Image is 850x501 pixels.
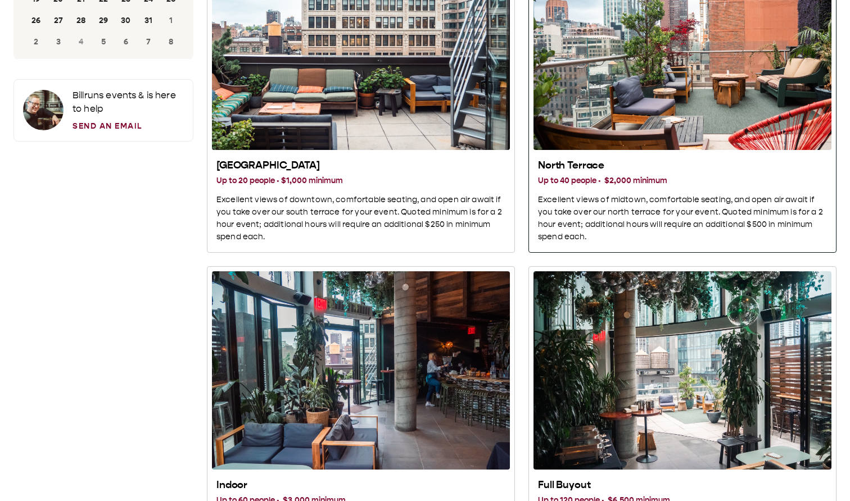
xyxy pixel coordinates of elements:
h3: Up to 20 people · $1,000 minimum [216,175,505,187]
button: 29 [93,11,114,31]
button: 6 [116,32,136,52]
p: Excellent views of downtown, comfortable seating, and open air await if you take over our south t... [216,194,505,243]
p: Bill runs events & is here to help [73,89,184,116]
h2: Indoor [216,479,505,492]
button: 30 [116,11,136,31]
h3: Up to 40 people · $2,000 minimum [538,175,827,187]
a: Send an Email [73,120,184,132]
button: 2 [26,32,46,52]
button: 3 [48,32,69,52]
button: 1 [161,11,181,31]
p: Excellent views of midtown, comfortable seating, and open air await if you take over our north te... [538,194,827,243]
button: 27 [48,11,69,31]
button: 26 [26,11,46,31]
button: 8 [161,32,181,52]
h2: Full Buyout [538,479,827,492]
h2: North Terrace [538,159,827,172]
h2: [GEOGRAPHIC_DATA] [216,159,505,172]
button: 28 [71,11,91,31]
button: 31 [138,11,159,31]
button: 7 [138,32,159,52]
button: 5 [93,32,114,52]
